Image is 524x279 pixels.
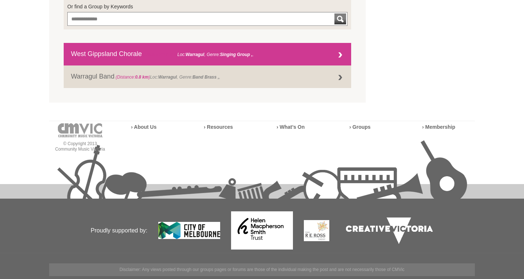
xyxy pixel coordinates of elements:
[135,75,148,80] strong: 0.8 km
[163,52,176,57] strong: 0.0 km
[64,65,351,88] a: Warragul Band (Distance:0.8 km)Loc:Warragul, Genre:Band Brass ,,
[58,123,103,137] img: cmvic-logo-footer.png
[114,75,220,80] span: Loc: , Genre: ,
[422,124,455,130] a: › Membership
[116,75,150,80] span: (Distance: )
[142,52,254,57] span: Loc: , Genre: ,
[64,43,351,65] a: West Gippsland Chorale (Distance:0.0 km)Loc:Warragul, Genre:Singing Group ,,
[349,124,370,130] a: › Groups
[131,124,156,130] a: › About Us
[231,211,293,250] img: Helen Macpherson Smith Trust
[49,263,475,276] p: Disclaimer: ​Any views posted through our groups pages or forums are those of the individual maki...
[220,52,252,57] strong: Singing Group ,
[340,212,438,250] img: Creative Victoria Logo
[304,220,329,241] img: The Re Ross Trust
[192,75,219,80] strong: Band Brass ,
[49,141,111,152] p: © Copyright 2013 Community Music Victoria
[204,124,233,130] a: › Resources
[158,222,220,239] img: City of Melbourne
[143,52,178,57] span: (Distance: )
[158,75,177,80] strong: Warragul
[186,52,204,57] strong: Warragul
[67,3,348,10] label: Or find a Group by Keywords
[49,200,147,262] p: Proudly supported by:
[277,124,305,130] a: › What’s On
